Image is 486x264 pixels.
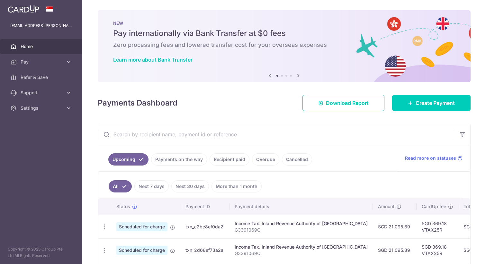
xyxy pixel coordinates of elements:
[235,220,368,227] div: Income Tax. Inland Revenue Authority of [GEOGRAPHIC_DATA]
[180,238,230,262] td: txn_2d68ef73a2a
[417,215,458,238] td: SGD 369.18 VTAX25R
[210,153,249,166] a: Recipient paid
[151,153,207,166] a: Payments on the way
[373,238,417,262] td: SGD 21,095.89
[113,28,455,38] h5: Pay internationally via Bank Transfer at $0 fees
[392,95,471,111] a: Create Payment
[235,227,368,233] p: G3391069Q
[405,155,456,161] span: Read more on statuses
[10,22,72,29] p: [EMAIL_ADDRESS][PERSON_NAME][DOMAIN_NAME]
[417,238,458,262] td: SGD 369.18 VTAX25R
[113,56,193,63] a: Learn more about Bank Transfer
[282,153,312,166] a: Cancelled
[373,215,417,238] td: SGD 21,095.89
[326,99,369,107] span: Download Report
[252,153,279,166] a: Overdue
[98,97,177,109] h4: Payments Dashboard
[134,180,169,192] a: Next 7 days
[98,124,455,145] input: Search by recipient name, payment id or reference
[212,180,262,192] a: More than 1 month
[21,74,63,81] span: Refer & Save
[113,21,455,26] p: NEW
[21,43,63,50] span: Home
[464,203,485,210] span: Total amt.
[422,203,446,210] span: CardUp fee
[21,59,63,65] span: Pay
[21,89,63,96] span: Support
[109,180,132,192] a: All
[113,41,455,49] h6: Zero processing fees and lowered transfer cost for your overseas expenses
[108,153,148,166] a: Upcoming
[21,105,63,111] span: Settings
[235,250,368,257] p: G3391069Q
[171,180,209,192] a: Next 30 days
[8,5,39,13] img: CardUp
[416,99,455,107] span: Create Payment
[98,10,471,82] img: Bank transfer banner
[180,215,230,238] td: txn_c2be8ef0da2
[116,203,130,210] span: Status
[378,203,394,210] span: Amount
[230,198,373,215] th: Payment details
[116,246,167,255] span: Scheduled for charge
[302,95,384,111] a: Download Report
[116,222,167,231] span: Scheduled for charge
[235,244,368,250] div: Income Tax. Inland Revenue Authority of [GEOGRAPHIC_DATA]
[180,198,230,215] th: Payment ID
[405,155,463,161] a: Read more on statuses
